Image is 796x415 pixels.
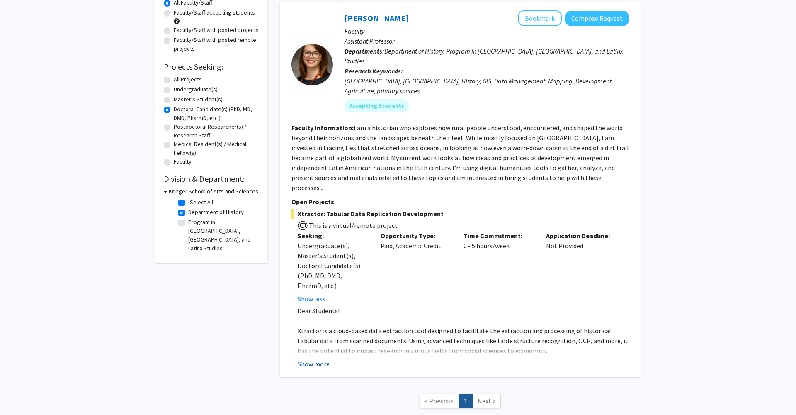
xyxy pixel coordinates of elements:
[518,10,562,26] button: Add Casey Lurtz to Bookmarks
[164,62,259,72] h2: Projects Seeking:
[478,397,495,405] span: Next »
[420,394,459,408] a: Previous Page
[291,124,354,132] b: Faculty Information:
[298,307,340,315] span: Dear Students!
[164,174,259,184] h2: Division & Department:
[565,11,629,26] button: Compose Request to Casey Lurtz
[174,105,259,122] label: Doctoral Candidate(s) (PhD, MD, DMD, PharmD, etc.)
[381,231,451,241] p: Opportunity Type:
[174,157,192,166] label: Faculty
[540,231,623,304] div: Not Provided
[291,209,629,219] span: Xtractor: Tabular Data Replication Development
[425,397,454,405] span: « Previous
[174,75,202,84] label: All Projects
[188,218,257,253] label: Program in [GEOGRAPHIC_DATA], [GEOGRAPHIC_DATA], and Latinx Studies
[298,231,368,241] p: Seeking:
[174,36,259,53] label: Faculty/Staff with posted remote projects
[345,76,629,96] div: [GEOGRAPHIC_DATA], [GEOGRAPHIC_DATA], History, GIS, Data Management, Mapping, Development, Agricu...
[459,394,473,408] a: 1
[546,231,616,241] p: Application Deadline:
[345,47,623,65] span: Department of History, Program in [GEOGRAPHIC_DATA], [GEOGRAPHIC_DATA], and Latinx Studies
[174,95,223,104] label: Master's Student(s)
[291,124,629,192] fg-read-more: I am a historian who explores how rural people understood, encountered, and shaped the world beyo...
[345,36,629,46] p: Assistant Professor
[6,378,35,409] iframe: Chat
[308,221,398,229] span: This is a virtual/remote project
[188,208,244,217] label: Department of History
[345,99,409,112] mat-chip: Accepting Students
[464,231,534,241] p: Time Commitment:
[298,327,628,355] span: Xtractor is a cloud-based data extraction tool designed to facilitate the extraction and processi...
[174,85,218,94] label: Undergraduate(s)
[188,198,215,207] label: (Select All)
[345,13,408,23] a: [PERSON_NAME]
[457,231,540,304] div: 0 - 5 hours/week
[345,47,384,55] b: Departments:
[174,140,259,157] label: Medical Resident(s) / Medical Fellow(s)
[298,359,330,369] button: Show more
[169,187,258,196] h3: Krieger School of Arts and Sciences
[298,294,325,304] button: Show less
[345,26,629,36] p: Faculty
[174,26,259,34] label: Faculty/Staff with posted projects
[472,394,501,408] a: Next Page
[298,241,368,290] div: Undergraduate(s), Master's Student(s), Doctoral Candidate(s) (PhD, MD, DMD, PharmD, etc.)
[291,197,629,207] p: Open Projects
[345,67,403,75] b: Research Keywords:
[174,8,255,17] label: Faculty/Staff accepting students
[174,122,259,140] label: Postdoctoral Researcher(s) / Research Staff
[374,231,457,304] div: Paid, Academic Credit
